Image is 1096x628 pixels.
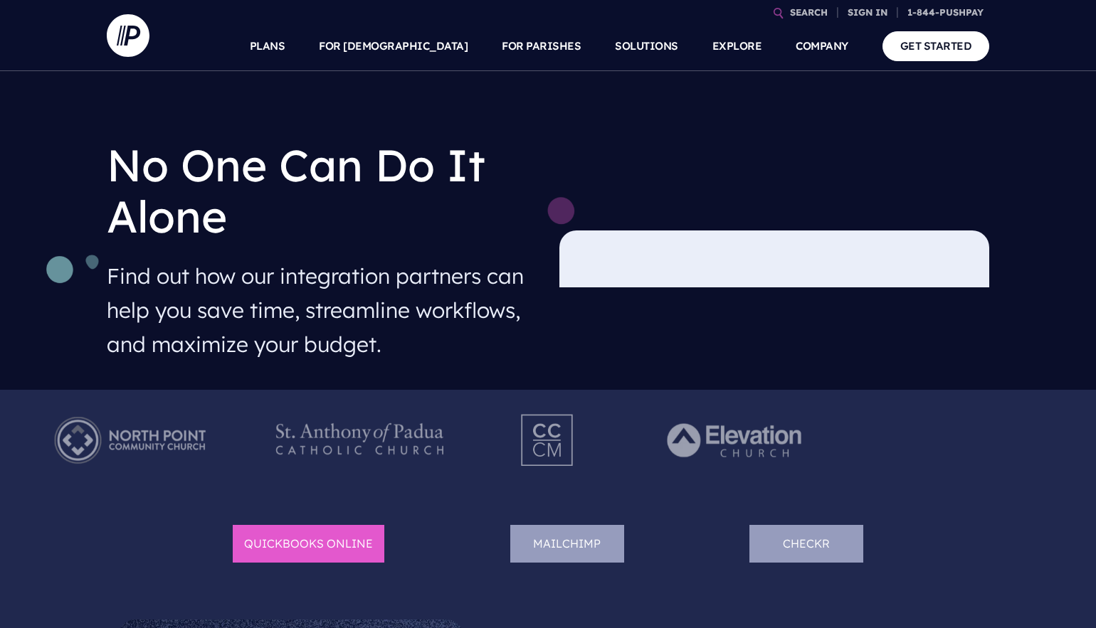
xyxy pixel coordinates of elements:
li: Mailchimp [510,525,624,563]
a: EXPLORE [712,21,762,71]
h4: Find out how our integration partners can help you save time, streamline workflows, and maximize ... [107,253,537,367]
a: PLANS [250,21,285,71]
h1: No One Can Do It Alone [107,128,537,253]
img: Pushpay_Logo__NorthPoint [32,401,228,479]
li: Quickbooks Online [233,525,384,563]
a: COMPANY [796,21,848,71]
a: FOR [DEMOGRAPHIC_DATA] [319,21,468,71]
a: FOR PARISHES [502,21,581,71]
img: Pushpay_Logo__StAnthony [262,401,458,479]
img: Pushpay_Logo__CCM [492,401,604,479]
li: Checkr [749,525,863,563]
a: SOLUTIONS [615,21,678,71]
img: Pushpay_Logo__Elevation [638,401,834,479]
a: GET STARTED [882,31,990,60]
